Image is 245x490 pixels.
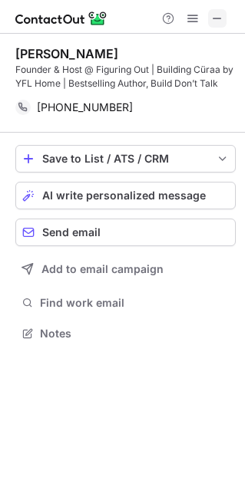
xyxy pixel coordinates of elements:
[37,100,133,114] span: [PHONE_NUMBER]
[42,153,209,165] div: Save to List / ATS / CRM
[40,296,230,310] span: Find work email
[15,323,236,344] button: Notes
[15,292,236,314] button: Find work email
[15,255,236,283] button: Add to email campaign
[41,263,164,275] span: Add to email campaign
[15,63,236,90] div: Founder & Host @ Figuring Out | Building Cüraa by YFL Home | Bestselling Author, Build Don’t Talk
[15,219,236,246] button: Send email
[15,182,236,209] button: AI write personalized message
[15,9,108,28] img: ContactOut v5.3.10
[42,226,101,238] span: Send email
[15,46,118,61] div: [PERSON_NAME]
[40,327,230,340] span: Notes
[42,189,206,202] span: AI write personalized message
[15,145,236,173] button: save-profile-one-click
